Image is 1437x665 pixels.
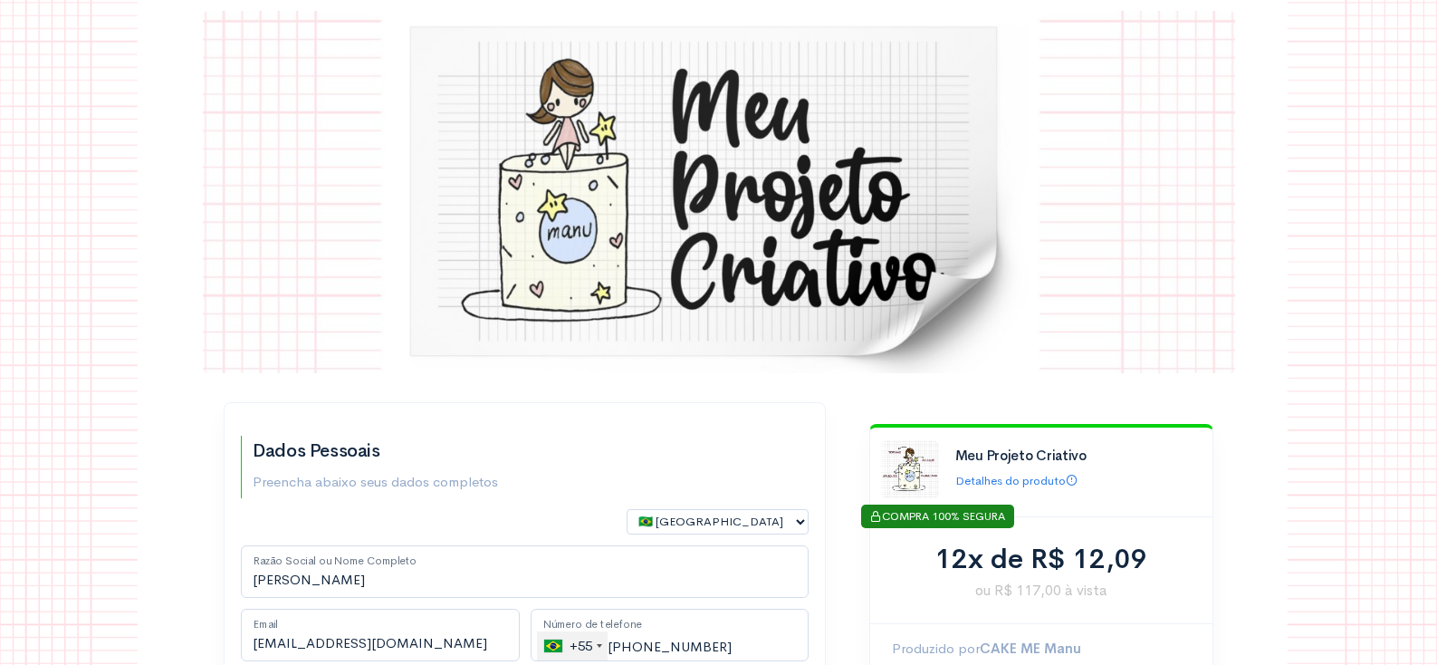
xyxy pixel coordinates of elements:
[892,639,1191,660] p: Produzido por
[955,473,1078,488] a: Detalhes do produto
[241,545,809,598] input: Nome Completo
[892,580,1191,602] span: ou R$ 117,00 à vista
[955,448,1196,464] h4: Meu Projeto Criativo
[861,505,1014,528] div: COMPRA 100% SEGURA
[537,631,608,660] div: Brazil (Brasil): +55
[544,631,608,660] div: +55
[241,609,520,661] input: Email
[980,640,1081,657] strong: CAKE ME Manu
[881,440,939,498] img: Logo%20MEu%20Projeto%20Creatorsland.jpg
[892,539,1191,580] div: 12x de R$ 12,09
[253,441,498,461] h2: Dados Pessoais
[253,472,498,493] p: Preencha abaixo seus dados completos
[203,11,1235,373] img: ...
